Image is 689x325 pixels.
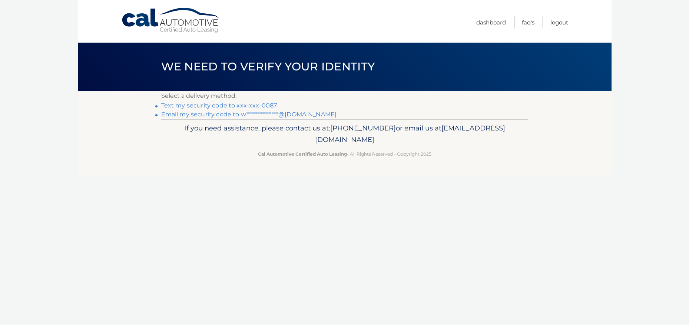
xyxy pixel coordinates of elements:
[161,60,375,73] span: We need to verify your identity
[166,122,523,146] p: If you need assistance, please contact us at: or email us at
[330,124,396,132] span: [PHONE_NUMBER]
[522,16,534,29] a: FAQ's
[121,7,221,34] a: Cal Automotive
[161,102,277,109] a: Text my security code to xxx-xxx-0087
[166,150,523,158] p: - All Rights Reserved - Copyright 2025
[161,91,528,101] p: Select a delivery method:
[258,151,347,157] strong: Cal Automotive Certified Auto Leasing
[550,16,568,29] a: Logout
[476,16,506,29] a: Dashboard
